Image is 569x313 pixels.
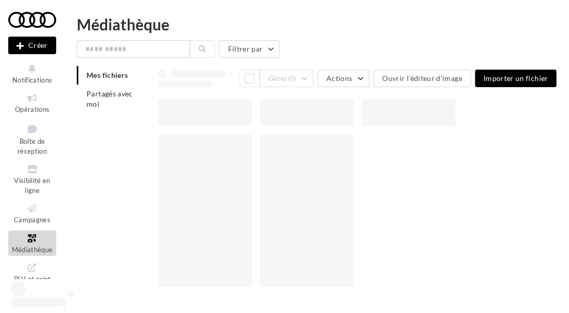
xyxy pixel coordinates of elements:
[326,74,352,83] span: Actions
[475,70,556,87] button: Importer un fichier
[15,105,49,113] span: Opérations
[8,260,56,305] a: PLV et print personnalisable
[13,273,52,302] span: PLV et print personnalisable
[317,70,369,87] button: Actions
[14,176,50,194] span: Visibilité en ligne
[8,61,56,86] button: Notifications
[8,120,56,158] a: Boîte de réception
[288,74,297,83] span: (0)
[373,70,471,87] button: Ouvrir l'éditeur d'image
[12,76,52,84] span: Notifications
[8,90,56,116] a: Opérations
[87,89,133,108] span: Partagés avec moi
[8,201,56,226] a: Campagnes
[8,230,56,256] a: Médiathèque
[87,71,128,79] span: Mes fichiers
[8,37,56,54] button: Créer
[77,17,557,32] div: Médiathèque
[8,161,56,196] a: Visibilité en ligne
[483,74,548,83] span: Importer un fichier
[260,70,314,87] button: Gérer(0)
[18,137,47,155] span: Boîte de réception
[14,216,50,224] span: Campagnes
[12,245,53,254] span: Médiathèque
[219,40,280,58] button: Filtrer par
[8,37,56,54] div: Nouvelle campagne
